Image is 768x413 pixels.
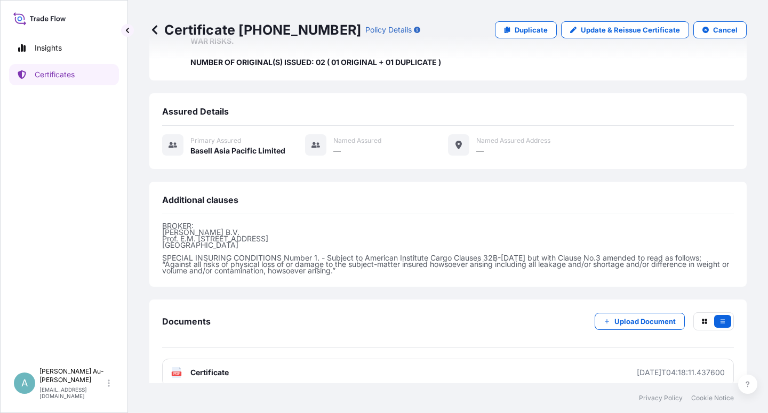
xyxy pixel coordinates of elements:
[162,195,238,205] span: Additional clauses
[581,25,680,35] p: Update & Reissue Certificate
[693,21,747,38] button: Cancel
[9,64,119,85] a: Certificates
[190,136,241,145] span: Primary assured
[35,69,75,80] p: Certificates
[476,145,484,156] span: —
[190,145,285,156] span: Basell Asia Pacific Limited
[35,43,62,53] p: Insights
[561,21,689,38] a: Update & Reissue Certificate
[162,359,734,386] a: PDFCertificate[DATE]T04:18:11.437600
[515,25,548,35] p: Duplicate
[39,367,106,384] p: [PERSON_NAME] Au-[PERSON_NAME]
[476,136,550,145] span: Named Assured Address
[173,372,180,376] text: PDF
[162,223,734,274] p: BROKER: [PERSON_NAME] B.V. Prof. E.M. [STREET_ADDRESS] [GEOGRAPHIC_DATA] SPECIAL INSURING CONDITI...
[39,386,106,399] p: [EMAIL_ADDRESS][DOMAIN_NAME]
[333,145,341,156] span: —
[162,316,211,327] span: Documents
[691,394,734,402] a: Cookie Notice
[637,367,725,378] div: [DATE]T04:18:11.437600
[162,106,229,117] span: Assured Details
[333,136,381,145] span: Named Assured
[190,367,229,378] span: Certificate
[614,316,676,327] p: Upload Document
[149,21,361,38] p: Certificate [PHONE_NUMBER]
[9,37,119,59] a: Insights
[365,25,412,35] p: Policy Details
[21,378,28,388] span: A
[713,25,738,35] p: Cancel
[639,394,683,402] a: Privacy Policy
[495,21,557,38] a: Duplicate
[595,313,685,330] button: Upload Document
